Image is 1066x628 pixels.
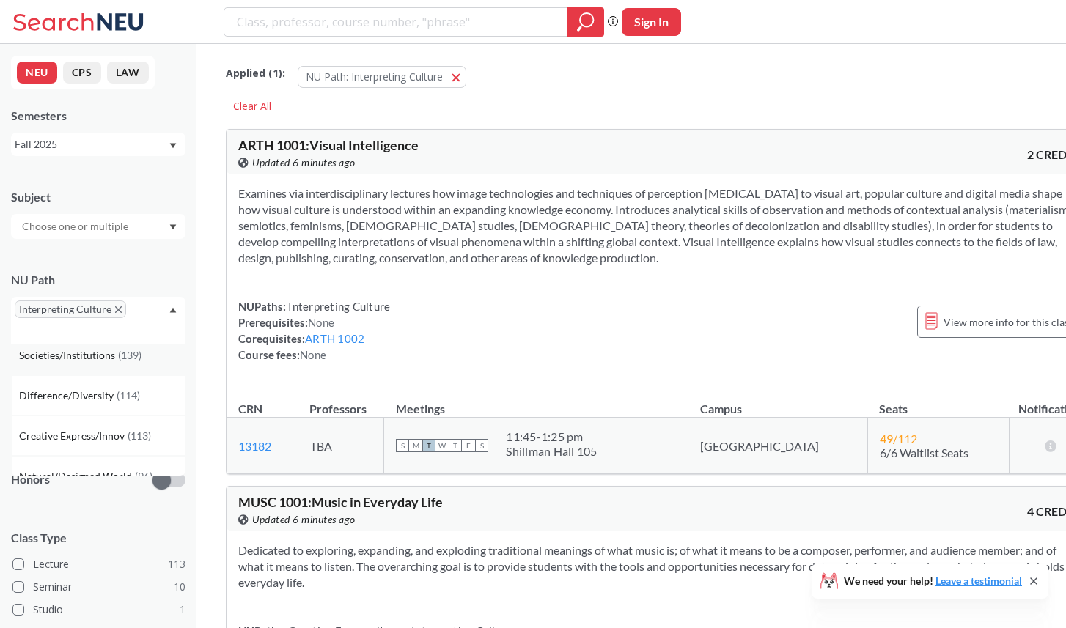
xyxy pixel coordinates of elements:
th: Campus [688,386,867,418]
span: ( 139 ) [118,349,141,361]
button: Sign In [622,8,681,36]
span: Applied ( 1 ): [226,65,285,81]
button: NEU [17,62,57,84]
th: Meetings [384,386,688,418]
span: Class Type [11,530,185,546]
button: CPS [63,62,101,84]
td: [GEOGRAPHIC_DATA] [688,418,867,474]
label: Studio [12,600,185,619]
span: 6/6 Waitlist Seats [880,446,968,459]
span: 113 [168,556,185,572]
span: ( 114 ) [117,389,140,402]
span: NU Path: Interpreting Culture [306,70,443,84]
th: Professors [298,386,384,418]
span: T [422,439,435,452]
span: We need your help! [844,576,1022,586]
svg: Dropdown arrow [169,307,177,313]
div: Dropdown arrow [11,214,185,239]
span: Societies/Institutions [19,347,118,363]
div: Semesters [11,108,185,124]
span: ( 113 ) [128,429,151,442]
span: M [409,439,422,452]
span: Interpreting Culture [286,300,390,313]
p: Honors [11,471,50,488]
svg: X to remove pill [115,306,122,313]
div: Shillman Hall 105 [506,444,597,459]
div: 11:45 - 1:25 pm [506,429,597,444]
div: NUPaths: Prerequisites: Corequisites: Course fees: [238,298,390,363]
input: Choose one or multiple [15,218,138,235]
a: 13182 [238,439,271,453]
div: Clear All [226,95,279,117]
span: 1 [180,602,185,618]
span: Updated 6 minutes ago [252,511,356,528]
span: F [462,439,475,452]
div: Fall 2025Dropdown arrow [11,133,185,156]
span: ARTH 1001 : Visual Intelligence [238,137,419,153]
div: Interpreting CultureX to remove pillDropdown arrowWriting Intensive(181)Societies/Institutions(13... [11,297,185,344]
span: 49 / 112 [880,432,917,446]
svg: magnifying glass [577,12,595,32]
button: LAW [107,62,149,84]
span: W [435,439,449,452]
svg: Dropdown arrow [169,224,177,230]
a: ARTH 1002 [305,332,364,345]
span: 10 [174,579,185,595]
span: None [308,316,334,329]
span: Creative Express/Innov [19,428,128,444]
span: ( 96 ) [135,470,152,482]
div: CRN [238,401,262,417]
div: NU Path [11,272,185,288]
span: Updated 6 minutes ago [252,155,356,171]
span: T [449,439,462,452]
span: Natural/Designed World [19,468,135,484]
span: Interpreting CultureX to remove pill [15,300,126,318]
th: Seats [867,386,1009,418]
span: MUSC 1001 : Music in Everyday Life [238,494,443,510]
span: S [475,439,488,452]
td: TBA [298,418,384,474]
svg: Dropdown arrow [169,143,177,149]
input: Class, professor, course number, "phrase" [235,10,557,34]
span: Difference/Diversity [19,388,117,404]
label: Lecture [12,555,185,574]
div: Subject [11,189,185,205]
button: NU Path: Interpreting Culture [298,66,466,88]
span: S [396,439,409,452]
label: Seminar [12,577,185,596]
a: Leave a testimonial [935,575,1022,587]
span: None [300,348,326,361]
div: Fall 2025 [15,136,168,152]
div: magnifying glass [567,7,604,37]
